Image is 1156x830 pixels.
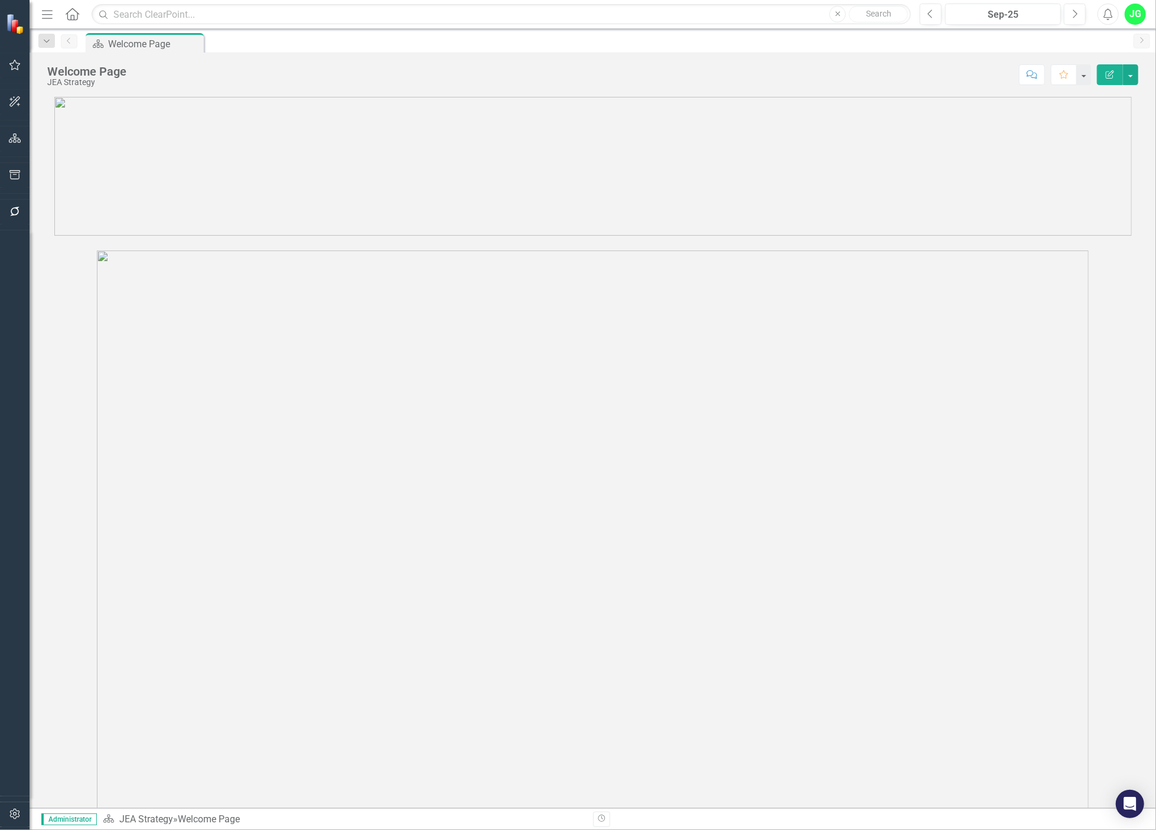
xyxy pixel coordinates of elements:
img: ClearPoint Strategy [6,14,27,34]
a: JEA Strategy [119,813,173,825]
button: Sep-25 [945,4,1061,25]
span: Search [866,9,891,18]
div: Welcome Page [178,813,240,825]
div: Welcome Page [47,65,126,78]
div: Open Intercom Messenger [1116,790,1144,818]
span: Administrator [41,813,97,825]
button: JG [1125,4,1146,25]
div: Welcome Page [108,37,201,51]
div: Sep-25 [949,8,1057,22]
img: mceclip0%20v48.png [54,97,1132,236]
button: Search [849,6,908,22]
div: JEA Strategy [47,78,126,87]
input: Search ClearPoint... [92,4,911,25]
div: » [103,813,584,826]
